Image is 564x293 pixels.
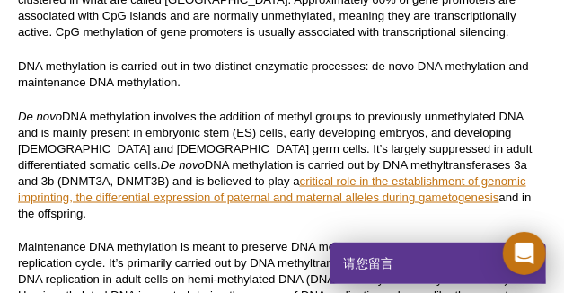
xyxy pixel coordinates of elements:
p: DNA methylation involves the addition of methyl groups to previously unmethylated DNA and is main... [18,109,546,222]
p: DNA methylation is carried out in two distinct enzymatic processes: de novo DNA methylation and m... [18,58,546,91]
i: De novo [161,158,205,172]
div: Open Intercom Messenger [503,232,546,275]
span: 请您留言 [341,243,393,284]
i: De novo [18,110,62,123]
a: critical role in the establishment of genomic imprinting, the differential expression of paternal... [18,174,526,204]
